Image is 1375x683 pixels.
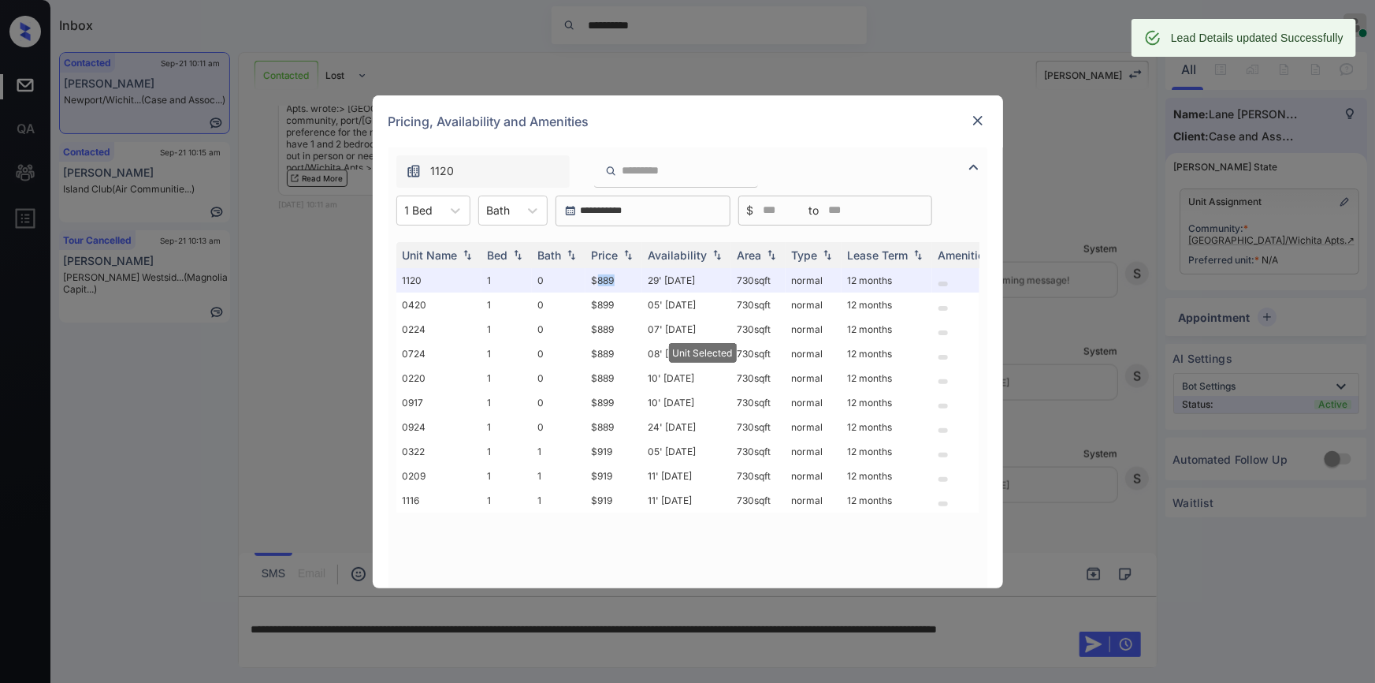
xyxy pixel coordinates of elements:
[431,162,455,180] span: 1120
[620,249,636,260] img: sorting
[585,293,642,317] td: $899
[532,439,585,464] td: 1
[642,268,731,293] td: 29' [DATE]
[481,390,532,415] td: 1
[786,390,842,415] td: normal
[642,293,731,317] td: 05' [DATE]
[642,341,731,366] td: 08' [DATE]
[403,248,458,262] div: Unit Name
[731,390,786,415] td: 730 sqft
[585,439,642,464] td: $919
[481,317,532,341] td: 1
[532,317,585,341] td: 0
[642,439,731,464] td: 05' [DATE]
[842,390,932,415] td: 12 months
[481,464,532,488] td: 1
[532,488,585,513] td: 1
[642,366,731,390] td: 10' [DATE]
[459,249,475,260] img: sorting
[585,488,642,513] td: $919
[585,415,642,439] td: $889
[970,113,986,129] img: close
[731,464,786,488] td: 730 sqft
[396,341,481,366] td: 0724
[786,439,842,464] td: normal
[481,439,532,464] td: 1
[373,95,1003,147] div: Pricing, Availability and Amenities
[585,341,642,366] td: $889
[538,248,562,262] div: Bath
[532,390,585,415] td: 0
[792,248,818,262] div: Type
[481,268,532,293] td: 1
[842,439,932,464] td: 12 months
[910,249,926,260] img: sorting
[510,249,526,260] img: sorting
[1171,24,1343,52] div: Lead Details updated Successfully
[842,488,932,513] td: 12 months
[786,268,842,293] td: normal
[842,366,932,390] td: 12 months
[648,248,708,262] div: Availability
[532,268,585,293] td: 0
[642,415,731,439] td: 24' [DATE]
[731,268,786,293] td: 730 sqft
[731,415,786,439] td: 730 sqft
[481,341,532,366] td: 1
[731,341,786,366] td: 730 sqft
[738,248,762,262] div: Area
[731,439,786,464] td: 730 sqft
[842,268,932,293] td: 12 months
[786,488,842,513] td: normal
[481,293,532,317] td: 1
[592,248,619,262] div: Price
[842,464,932,488] td: 12 months
[563,249,579,260] img: sorting
[842,293,932,317] td: 12 months
[396,268,481,293] td: 1120
[406,163,422,179] img: icon-zuma
[642,488,731,513] td: 11' [DATE]
[786,317,842,341] td: normal
[481,488,532,513] td: 1
[964,158,983,177] img: icon-zuma
[819,249,835,260] img: sorting
[396,366,481,390] td: 0220
[731,366,786,390] td: 730 sqft
[786,464,842,488] td: normal
[396,293,481,317] td: 0420
[396,439,481,464] td: 0322
[481,366,532,390] td: 1
[488,248,508,262] div: Bed
[585,366,642,390] td: $889
[605,164,617,178] img: icon-zuma
[764,249,779,260] img: sorting
[585,317,642,341] td: $889
[642,317,731,341] td: 07' [DATE]
[532,464,585,488] td: 1
[786,341,842,366] td: normal
[481,415,532,439] td: 1
[532,341,585,366] td: 0
[842,415,932,439] td: 12 months
[585,268,642,293] td: $889
[747,202,754,219] span: $
[396,464,481,488] td: 0209
[532,293,585,317] td: 0
[786,415,842,439] td: normal
[731,488,786,513] td: 730 sqft
[396,488,481,513] td: 1116
[585,390,642,415] td: $899
[642,464,731,488] td: 11' [DATE]
[532,415,585,439] td: 0
[731,317,786,341] td: 730 sqft
[731,293,786,317] td: 730 sqft
[848,248,909,262] div: Lease Term
[786,366,842,390] td: normal
[809,202,819,219] span: to
[396,390,481,415] td: 0917
[938,248,991,262] div: Amenities
[585,464,642,488] td: $919
[532,366,585,390] td: 0
[842,317,932,341] td: 12 months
